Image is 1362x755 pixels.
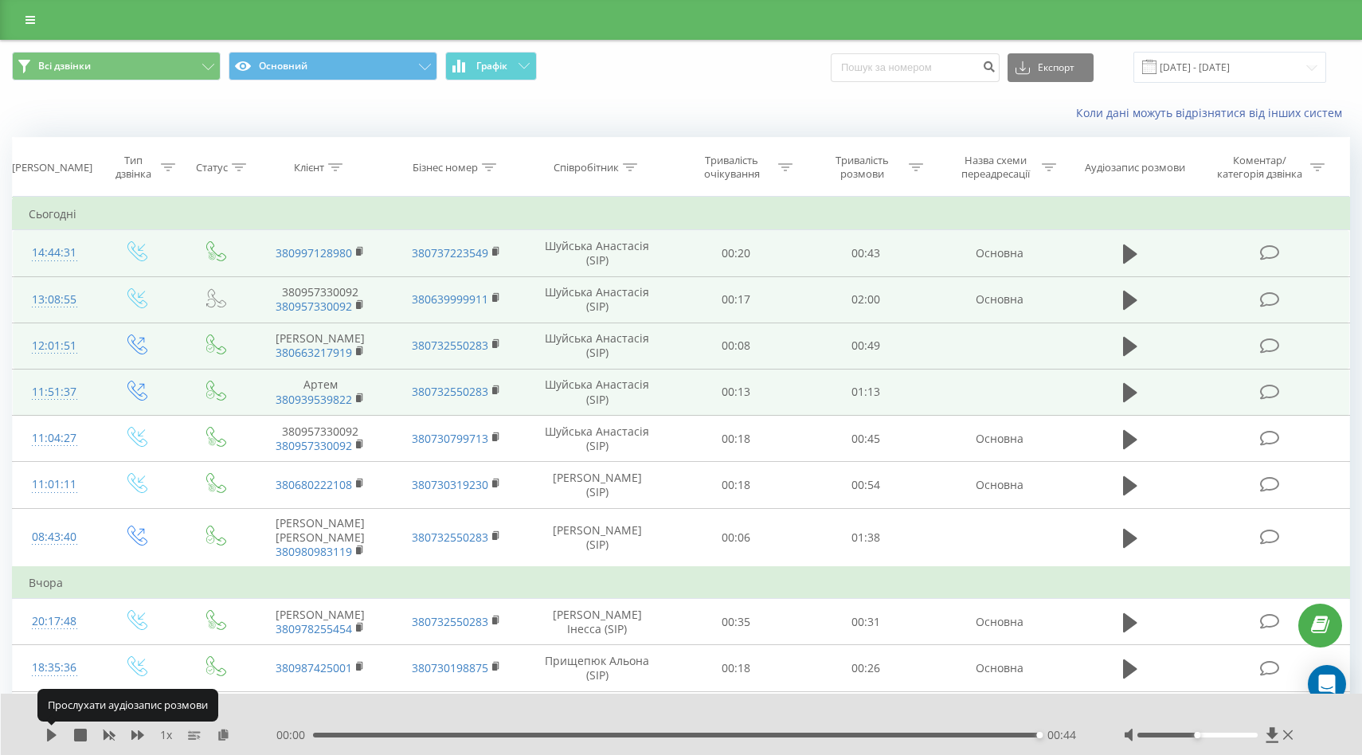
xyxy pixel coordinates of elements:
a: 380737223549 [412,245,488,260]
td: 00:26 [801,645,932,691]
td: Основна [931,276,1067,323]
td: 00:54 [801,462,932,508]
div: Тип дзвінка [110,154,157,181]
td: 01:14 [801,691,932,737]
td: Основна [931,416,1067,462]
td: Артем [252,369,388,415]
td: 380957330092 [252,276,388,323]
button: Основний [229,52,437,80]
input: Пошук за номером [831,53,1000,82]
td: Основна [931,462,1067,508]
button: Всі дзвінки [12,52,221,80]
div: 08:43:40 [29,522,80,553]
td: Шуйська Анастасія (SIP) [524,369,671,415]
a: 380957330092 [276,438,352,453]
div: Аудіозапис розмови [1085,161,1185,174]
span: 1 x [160,727,172,743]
td: 01:38 [801,508,932,567]
div: 11:51:37 [29,377,80,408]
div: Accessibility label [1036,732,1043,738]
a: 380957330092 [276,299,352,314]
td: Шуйська Анастасія (SIP) [524,323,671,369]
div: [PERSON_NAME] [12,161,92,174]
td: 00:17 [671,276,801,323]
td: [PERSON_NAME] Інесса (SIP) [524,599,671,645]
div: Тривалість розмови [820,154,905,181]
td: 00:25 [671,691,801,737]
td: Шуйська Анастасія (SIP) [524,276,671,323]
td: 00:08 [671,323,801,369]
div: 11:01:11 [29,469,80,500]
td: 00:43 [801,230,932,276]
td: 00:45 [801,416,932,462]
td: Основна [931,645,1067,691]
button: Експорт [1008,53,1094,82]
a: 380980983119 [276,544,352,559]
td: 01:13 [801,369,932,415]
a: 380639999911 [412,291,488,307]
a: 380730319230 [412,477,488,492]
td: Діана [252,691,388,737]
div: Коментар/категорія дзвінка [1213,154,1306,181]
td: 00:18 [671,645,801,691]
div: Співробітник [554,161,619,174]
div: 11:04:27 [29,423,80,454]
td: 00:13 [671,369,801,415]
td: [PERSON_NAME] [252,599,388,645]
td: Основна [931,230,1067,276]
td: Основна [931,599,1067,645]
div: 20:17:48 [29,606,80,637]
div: 18:35:36 [29,652,80,683]
td: [PERSON_NAME] (SIP) [524,462,671,508]
div: Accessibility label [1194,732,1200,738]
td: 00:06 [671,508,801,567]
td: 02:00 [801,276,932,323]
td: Основна [931,691,1067,737]
div: Прослухати аудіозапис розмови [37,689,218,721]
td: 00:35 [671,599,801,645]
td: Вчора [13,567,1350,599]
a: Коли дані можуть відрізнятися вiд інших систем [1076,105,1350,120]
a: 380732550283 [412,338,488,353]
div: Бізнес номер [413,161,478,174]
button: Графік [445,52,537,80]
span: Всі дзвінки [38,60,91,72]
td: 00:49 [801,323,932,369]
a: 380732550283 [412,614,488,629]
td: 00:18 [671,462,801,508]
td: 00:20 [671,230,801,276]
div: 12:01:51 [29,331,80,362]
a: 380997128980 [276,245,352,260]
td: 00:31 [801,599,932,645]
span: 00:00 [276,727,313,743]
td: [PERSON_NAME] [PERSON_NAME] [252,508,388,567]
td: Прищепюк Альона (SIP) [524,645,671,691]
div: Назва схеми переадресації [953,154,1038,181]
div: Тривалість очікування [689,154,774,181]
div: 14:44:31 [29,237,80,268]
td: Прищепюк Альона (SIP) [524,691,671,737]
div: Клієнт [294,161,324,174]
td: 00:18 [671,416,801,462]
div: 13:08:55 [29,284,80,315]
td: Шуйська Анастасія (SIP) [524,230,671,276]
div: Статус [196,161,228,174]
a: 380987425001 [276,660,352,675]
a: 380730198875 [412,660,488,675]
a: 380730799713 [412,431,488,446]
td: Шуйська Анастасія (SIP) [524,416,671,462]
span: 00:44 [1047,727,1076,743]
td: [PERSON_NAME] [252,323,388,369]
a: 380732550283 [412,384,488,399]
a: 380732550283 [412,530,488,545]
td: 380957330092 [252,416,388,462]
span: Графік [476,61,507,72]
td: [PERSON_NAME] (SIP) [524,508,671,567]
td: Сьогодні [13,198,1350,230]
a: 380663217919 [276,345,352,360]
div: Open Intercom Messenger [1308,665,1346,703]
a: 380978255454 [276,621,352,636]
a: 380939539822 [276,392,352,407]
a: 380680222108 [276,477,352,492]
